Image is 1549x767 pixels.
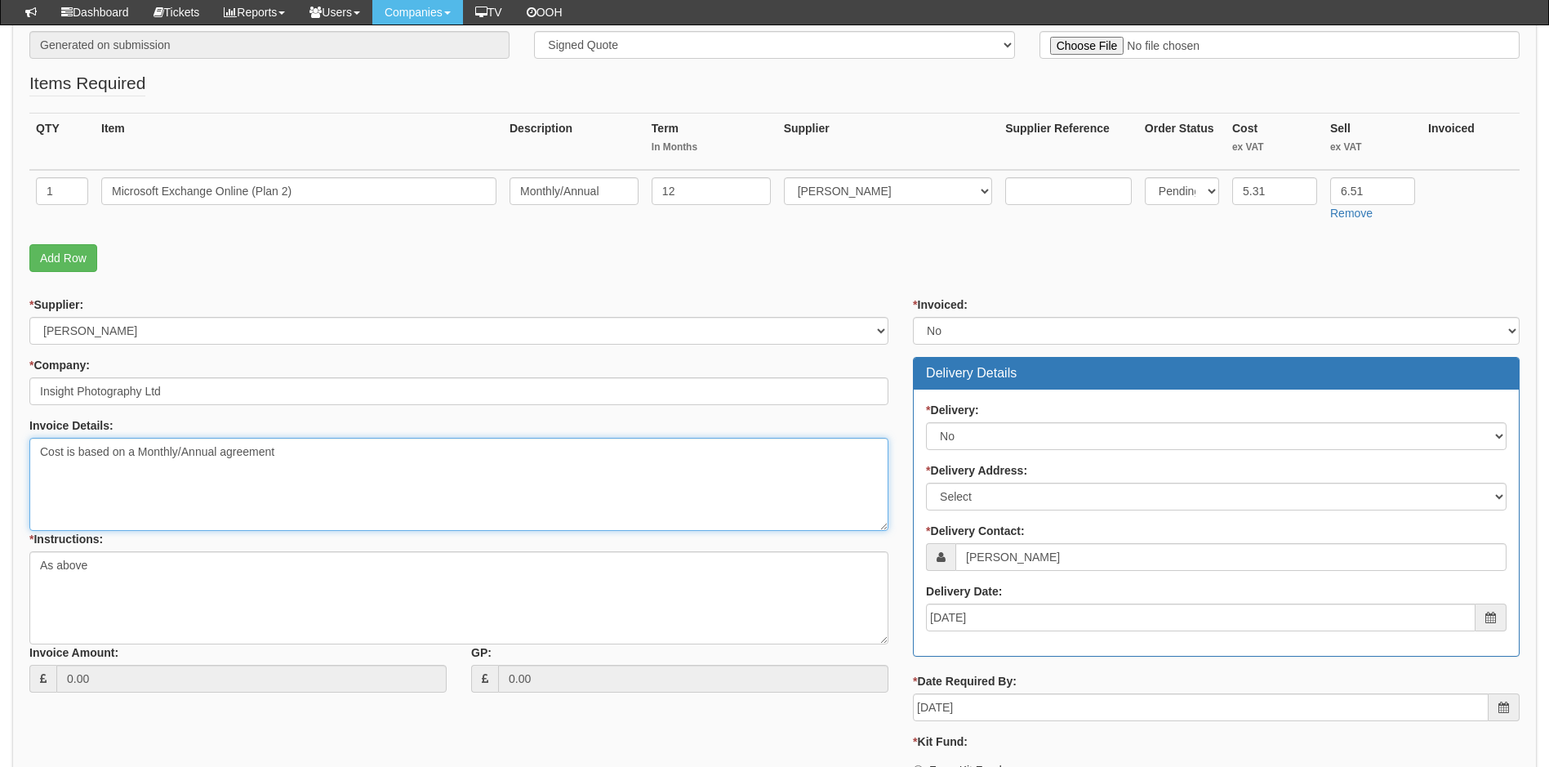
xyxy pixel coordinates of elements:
[999,114,1138,171] th: Supplier Reference
[1324,114,1422,171] th: Sell
[29,644,118,661] label: Invoice Amount:
[95,114,503,171] th: Item
[913,297,968,313] label: Invoiced:
[29,244,97,272] a: Add Row
[1330,140,1415,154] small: ex VAT
[1330,207,1373,220] a: Remove
[645,114,777,171] th: Term
[29,357,90,373] label: Company:
[926,462,1027,479] label: Delivery Address:
[29,71,145,96] legend: Items Required
[29,297,83,313] label: Supplier:
[503,114,645,171] th: Description
[926,523,1025,539] label: Delivery Contact:
[926,366,1507,381] h3: Delivery Details
[926,583,1002,600] label: Delivery Date:
[29,531,103,547] label: Instructions:
[913,734,968,750] label: Kit Fund:
[471,644,492,661] label: GP:
[926,402,979,418] label: Delivery:
[913,673,1017,689] label: Date Required By:
[1422,114,1520,171] th: Invoiced
[652,140,771,154] small: In Months
[777,114,999,171] th: Supplier
[29,417,114,434] label: Invoice Details:
[1232,140,1317,154] small: ex VAT
[1226,114,1324,171] th: Cost
[29,114,95,171] th: QTY
[1138,114,1226,171] th: Order Status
